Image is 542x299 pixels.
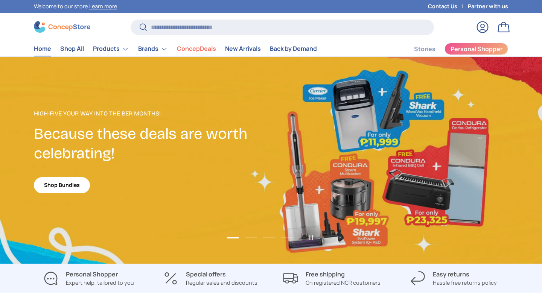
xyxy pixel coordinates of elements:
[177,41,216,56] a: ConcepDeals
[134,41,172,56] summary: Brands
[60,41,84,56] a: Shop All
[34,41,317,56] nav: Primary
[93,41,129,56] a: Products
[306,279,381,287] p: On registered NCR customers
[89,3,117,10] a: Learn more
[34,270,143,287] a: Personal Shopper Expert help, tailored to you
[66,279,134,287] p: Expert help, tailored to you
[186,270,226,278] strong: Special offers
[34,2,117,11] p: Welcome to our store.
[88,41,134,56] summary: Products
[186,279,257,287] p: Regular sales and discounts
[34,41,51,56] a: Home
[445,43,508,55] a: Personal Shopper
[451,46,502,52] span: Personal Shopper
[399,270,508,287] a: Easy returns Hassle free returns policy
[155,270,265,287] a: Special offers Regular sales and discounts
[34,109,271,118] p: High-Five Your Way Into the Ber Months!
[225,41,261,56] a: New Arrivals
[66,270,118,278] strong: Personal Shopper
[34,21,90,33] img: ConcepStore
[396,41,508,56] nav: Secondary
[277,270,387,287] a: Free shipping On registered NCR customers
[433,279,497,287] p: Hassle free returns policy
[414,42,435,56] a: Stories
[138,41,168,56] a: Brands
[433,270,469,278] strong: Easy returns
[306,270,345,278] strong: Free shipping
[428,2,468,11] a: Contact Us
[34,124,271,164] h2: Because these deals are worth celebrating!
[270,41,317,56] a: Back by Demand
[468,2,508,11] a: Partner with us
[34,177,90,193] a: Shop Bundles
